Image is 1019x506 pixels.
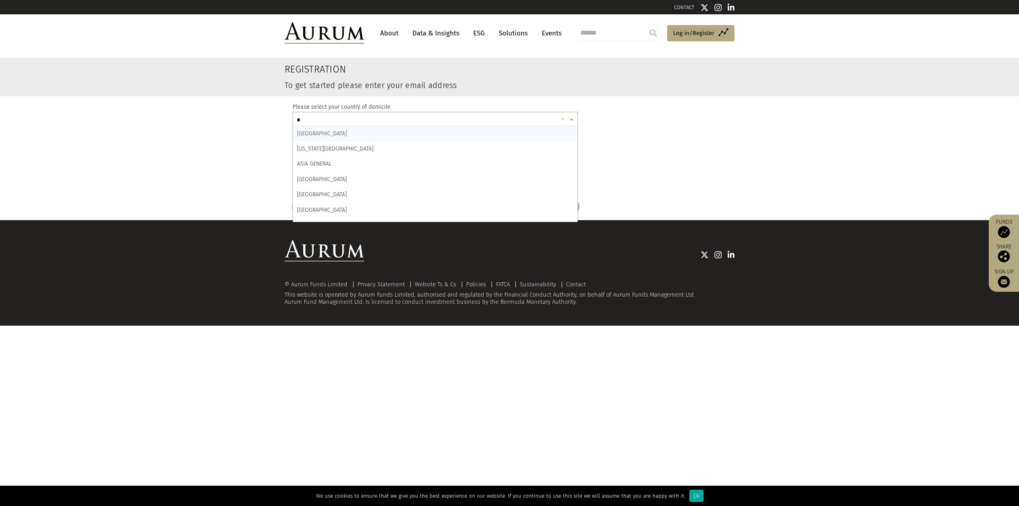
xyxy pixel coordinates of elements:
span: [US_STATE][GEOGRAPHIC_DATA] [297,145,373,152]
div: © Aurum Funds Limited [285,281,351,287]
a: Sustainability [520,281,556,288]
label: Please select your country of domicile [293,102,390,112]
a: FATCA [496,281,510,288]
a: ESG [469,26,489,41]
input: Submit [645,25,661,41]
h3: To get started please enter your email address [285,81,658,89]
img: Share this post [998,250,1010,262]
button: BACK [292,199,332,214]
a: Solutions [495,26,532,41]
span: [GEOGRAPHIC_DATA] [297,207,347,213]
img: Linkedin icon [728,251,735,259]
a: Sign up [993,268,1015,288]
span: Log in/Register [673,28,714,38]
ng-dropdown-panel: Options list [293,126,578,222]
a: Privacy Statement [357,281,405,288]
div: Share [993,244,1015,262]
a: About [376,26,402,41]
img: Instagram icon [714,4,722,12]
span: Clear all [561,115,568,124]
span: [GEOGRAPHIC_DATA] [297,130,347,137]
a: Policies [466,281,486,288]
a: Log in/Register [667,25,734,42]
img: Linkedin icon [728,4,735,12]
img: Twitter icon [701,4,709,12]
img: Aurum [285,22,364,44]
span: [GEOGRAPHIC_DATA] [297,191,347,198]
a: Website Ts & Cs [415,281,456,288]
a: CONTACT [674,4,695,10]
span: ASIA GENERAL [297,160,332,167]
img: Sign up to our newsletter [998,276,1010,288]
img: Aurum Logo [285,240,364,262]
a: Data & Insights [408,26,463,41]
h2: Registration [285,64,658,75]
img: Instagram icon [714,251,722,259]
span: [GEOGRAPHIC_DATA] [297,176,347,183]
a: Contact [566,281,586,288]
div: This website is operated by Aurum Funds Limited, authorised and regulated by the Financial Conduc... [285,281,734,306]
img: Access Funds [998,226,1010,238]
img: Twitter icon [701,251,709,259]
a: Events [538,26,562,41]
a: Funds [993,219,1015,238]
